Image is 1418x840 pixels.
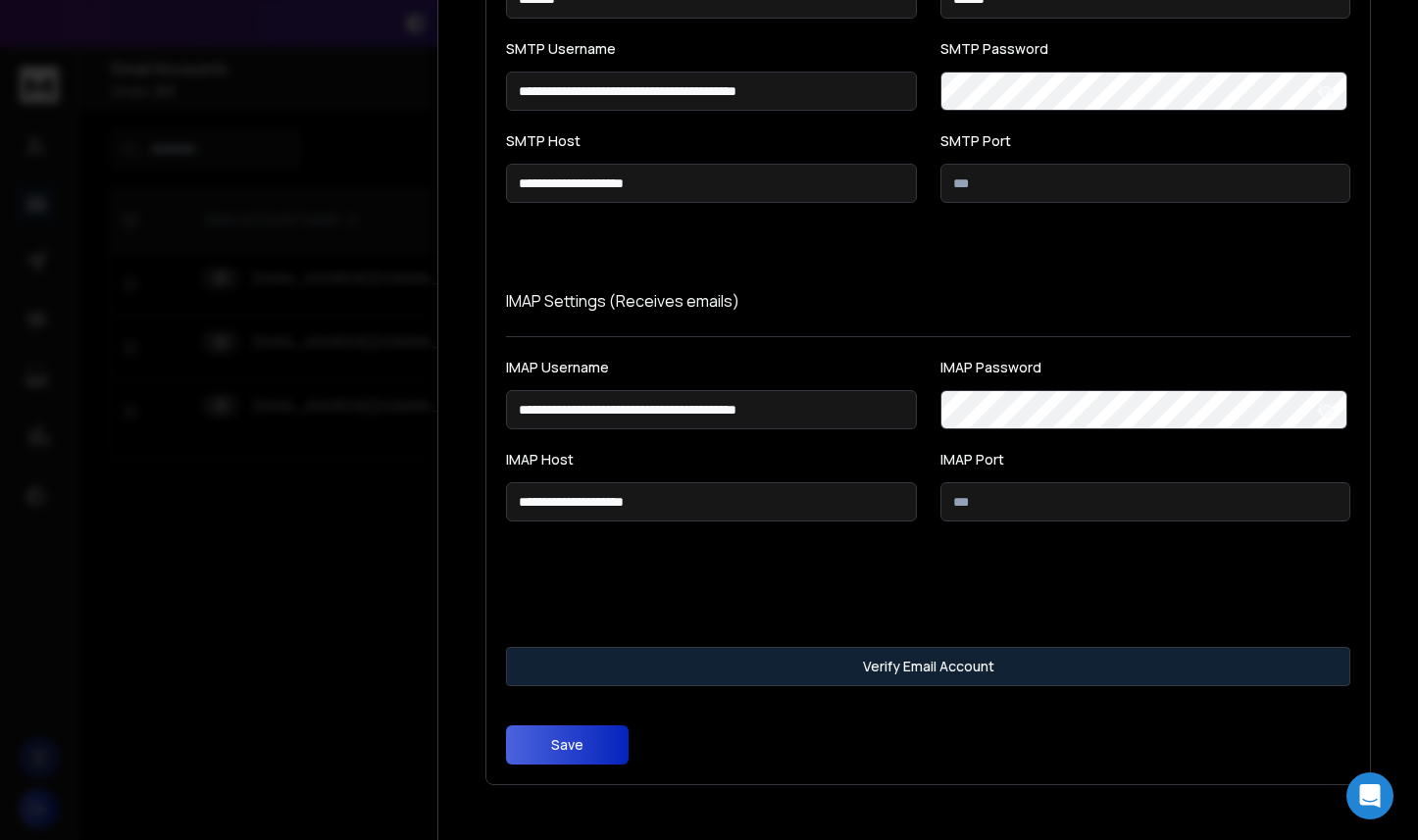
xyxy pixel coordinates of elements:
[940,42,1351,56] label: SMTP Password
[940,134,1351,148] label: SMTP Port
[506,453,917,467] label: IMAP Host
[506,725,629,765] button: Save
[506,289,1350,313] p: IMAP Settings (Receives emails)
[506,647,1350,686] button: Verify Email Account
[506,42,917,56] label: SMTP Username
[1346,772,1393,819] div: Open Intercom Messenger
[940,453,1351,467] label: IMAP Port
[940,361,1351,374] label: IMAP Password
[506,134,917,148] label: SMTP Host
[506,361,917,374] label: IMAP Username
